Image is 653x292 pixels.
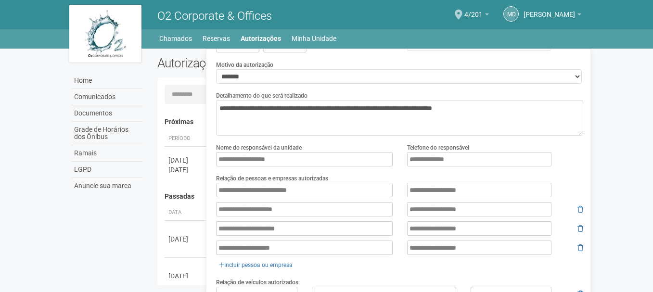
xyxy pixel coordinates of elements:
label: Relação de pessoas e empresas autorizadas [216,174,328,183]
div: [DATE] [168,271,204,281]
a: Reservas [203,32,230,45]
a: Md [503,6,519,22]
a: Minha Unidade [292,32,336,45]
h4: Próximas [165,118,577,126]
a: Incluir pessoa ou empresa [216,260,295,270]
img: logo.jpg [69,5,141,63]
a: LGPD [72,162,143,178]
h2: Autorizações [157,56,363,70]
a: Anuncie sua marca [72,178,143,194]
a: [PERSON_NAME] [524,12,581,20]
i: Remover [577,225,583,232]
div: [DATE] [168,155,204,165]
i: Remover [577,206,583,213]
h4: Passadas [165,193,577,200]
th: Período [165,131,208,147]
label: Motivo da autorização [216,61,273,69]
span: 4/201 [464,1,483,18]
a: Grade de Horários dos Ônibus [72,122,143,145]
label: Detalhamento do que será realizado [216,91,307,100]
th: Data [165,205,208,221]
a: Comunicados [72,89,143,105]
a: Home [72,73,143,89]
label: Relação de veículos autorizados [216,278,298,287]
label: Nome do responsável da unidade [216,143,302,152]
i: Remover [577,244,583,251]
span: Marcelo de Andrade Ferreira [524,1,575,18]
a: Chamados [159,32,192,45]
a: 4/201 [464,12,489,20]
a: Ramais [72,145,143,162]
div: [DATE] [168,234,204,244]
span: O2 Corporate & Offices [157,9,272,23]
a: Documentos [72,105,143,122]
label: Telefone do responsável [407,143,469,152]
a: Autorizações [241,32,281,45]
div: [DATE] [168,165,204,175]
